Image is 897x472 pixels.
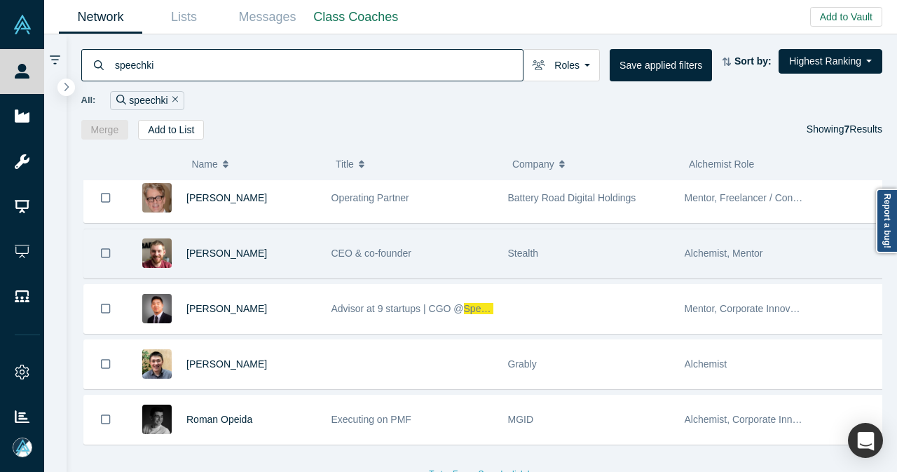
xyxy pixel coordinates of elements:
[810,7,882,27] button: Add to Vault
[508,248,539,259] span: Stealth
[508,414,534,425] span: MGID
[689,159,754,170] span: Alchemist Role
[844,123,850,135] strong: 7
[508,192,636,203] span: Battery Road Digital Holdings
[13,438,32,457] img: Mia Scott's Account
[186,303,267,314] a: [PERSON_NAME]
[142,294,172,323] img: Mitchell Kim's Profile Image
[138,120,204,140] button: Add to List
[13,15,32,34] img: Alchemist Vault Logo
[336,149,354,179] span: Title
[168,93,179,109] button: Remove Filter
[523,49,600,81] button: Roles
[226,1,309,34] a: Messages
[685,248,763,259] span: Alchemist, Mentor
[142,238,172,268] img: Dima Abramov's Profile Image
[734,55,772,67] strong: Sort by:
[512,149,674,179] button: Company
[191,149,217,179] span: Name
[110,91,184,110] div: speechki
[331,192,409,203] span: Operating Partner
[84,174,128,222] button: Bookmark
[807,120,882,140] div: Showing
[186,192,267,203] a: [PERSON_NAME]
[84,285,128,333] button: Bookmark
[464,303,505,314] span: Speechki
[186,248,267,259] a: [PERSON_NAME]
[84,340,128,389] button: Bookmark
[186,358,267,370] a: [PERSON_NAME]
[81,120,129,140] button: Merge
[309,1,403,34] a: Class Coaches
[685,358,727,370] span: Alchemist
[84,396,128,444] button: Bookmark
[508,358,537,370] span: Grably
[142,349,172,379] img: Sergey Baranov's Profile Image
[779,49,882,74] button: Highest Ranking
[142,405,172,434] img: Roman Opeida's Profile Image
[142,1,226,34] a: Lists
[142,183,172,213] img: Ed Simnett's Profile Image
[685,414,868,425] span: Alchemist, Corporate Innovator, Customer
[191,149,321,179] button: Name
[331,248,411,259] span: CEO & co-founder
[186,414,252,425] a: Roman Opeida
[331,303,464,314] span: Advisor at 9 startups | CGO @
[331,414,411,425] span: Executing on PMF
[336,149,498,179] button: Title
[114,48,523,81] input: Search by name, title, company, summary, expertise, investment criteria or topics of focus
[84,229,128,278] button: Bookmark
[844,123,882,135] span: Results
[610,49,712,81] button: Save applied filters
[512,149,554,179] span: Company
[81,93,96,107] span: All:
[876,189,897,253] a: Report a bug!
[59,1,142,34] a: Network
